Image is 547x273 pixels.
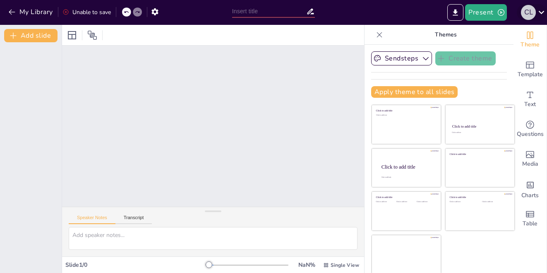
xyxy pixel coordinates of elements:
div: Add images, graphics, shapes or video [513,144,547,174]
span: Charts [521,191,539,200]
div: Slide 1 / 0 [65,261,209,269]
div: Click to add title [450,196,509,199]
div: Add a table [513,204,547,234]
div: Get real-time input from your audience [513,114,547,144]
button: Present [465,4,506,21]
div: Click to add title [450,152,509,155]
div: Click to add text [376,114,435,116]
button: Transcript [115,215,152,224]
span: Questions [517,130,544,139]
div: Click to add text [450,201,476,203]
button: Sendsteps [371,51,432,65]
button: Speaker Notes [69,215,115,224]
button: Apply theme to all slides [371,86,458,98]
input: Insert title [232,5,306,17]
div: Click to add title [381,164,434,169]
button: C L [521,4,536,21]
button: Create theme [435,51,496,65]
p: Themes [386,25,505,45]
span: Table [523,219,537,228]
div: NaN % [297,261,317,269]
div: Add text boxes [513,85,547,114]
div: Click to add text [482,201,508,203]
span: Theme [521,40,540,49]
div: Click to add text [396,201,415,203]
button: Add slide [4,29,58,42]
span: Media [522,159,538,169]
div: Add ready made slides [513,55,547,85]
span: Text [524,100,536,109]
div: Click to add body [381,176,434,178]
div: Change the overall theme [513,25,547,55]
span: Single View [331,262,359,268]
button: Export to PowerPoint [447,4,463,21]
div: Unable to save [62,8,111,16]
span: Position [87,30,97,40]
div: C L [521,5,536,20]
div: Click to add title [452,124,507,128]
div: Layout [65,29,79,42]
div: Add charts and graphs [513,174,547,204]
div: Click to add text [452,132,507,134]
div: Click to add text [417,201,435,203]
button: My Library [6,5,56,19]
div: Click to add title [376,196,435,199]
span: Template [518,70,543,79]
div: Click to add title [376,109,435,112]
div: Click to add text [376,201,395,203]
